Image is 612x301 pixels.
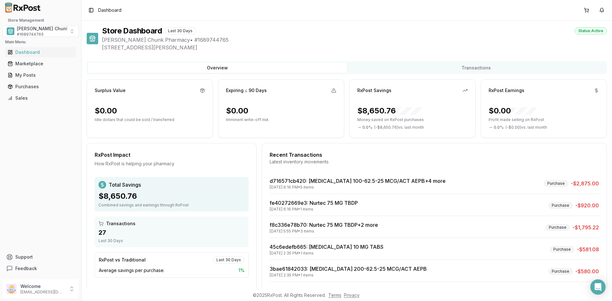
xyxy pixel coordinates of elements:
div: My Posts [8,72,74,78]
div: Recent Transactions [270,151,599,159]
div: Last 30 Days [164,27,196,34]
button: Sales [3,93,79,103]
div: Sales [8,95,74,101]
a: Privacy [344,292,360,298]
h1: Store Dashboard [102,26,162,36]
span: ( - $8,650.76 ) vs. last month [374,125,424,130]
div: Latest inventory movements [270,159,599,165]
a: Terms [328,292,341,298]
div: RxPost Savings [357,87,391,94]
a: 45c6edefb665: [MEDICAL_DATA] 10 MG TABS [270,244,383,250]
div: [DATE] 2:35 PM • 1 items [270,273,427,278]
div: Last 30 Days [213,256,244,263]
span: -$920.00 [575,202,599,209]
img: User avatar [6,284,17,294]
button: My Posts [3,70,79,80]
span: [PERSON_NAME] Chunk Pharmacy [17,25,92,32]
a: d716571cb420: [MEDICAL_DATA] 100-62.5-25 MCG/ACT AEPB+4 more [270,178,446,184]
button: Transactions [347,63,606,73]
img: RxPost Logo [3,3,43,13]
p: Welcome [20,283,65,290]
span: [PERSON_NAME] Chunk Pharmacy • # 1689744765 [102,36,607,44]
span: # 1689744765 [17,32,44,37]
span: 0.0 % [362,125,372,130]
span: Transactions [106,220,135,227]
span: ( - $0.00 ) vs. last month [506,125,547,130]
button: Purchases [3,82,79,92]
div: 27 [98,228,245,237]
div: Combined savings and earnings through RxPost [98,203,245,208]
div: Purchase [545,224,570,231]
div: Surplus Value [95,87,126,94]
button: Dashboard [3,47,79,57]
span: [STREET_ADDRESS][PERSON_NAME] [102,44,607,51]
span: Total Savings [109,181,141,189]
span: -$581.08 [577,246,599,253]
div: $0.00 [95,106,117,116]
span: 1 % [238,267,244,274]
p: Profit made selling on RxPost [489,117,599,122]
div: RxPost Earnings [489,87,524,94]
p: Imminent write-off risk [226,117,336,122]
a: Purchases [5,81,76,92]
a: fe40272669e3: Nurtec 75 MG TBDP [270,200,358,206]
div: Status: Active [575,27,607,34]
nav: breadcrumb [98,7,121,13]
button: Marketplace [3,59,79,69]
div: Marketplace [8,61,74,67]
button: Overview [88,63,347,73]
div: Purchase [548,202,573,209]
p: Idle dollars that could be sold / transferred [95,117,205,122]
a: Sales [5,92,76,104]
span: -$580.00 [575,268,599,275]
div: [DATE] 6:16 PM • 1 items [270,207,358,212]
span: Dashboard [98,7,121,13]
h2: Main Menu [5,39,76,45]
div: [DATE] 5:55 PM • 3 items [270,229,378,234]
div: $8,650.76 [98,191,245,201]
button: Select a view [3,25,79,37]
div: How RxPost is helping your pharmacy [95,161,249,167]
div: Purchase [550,246,574,253]
div: Last 30 Days [98,238,245,243]
a: Dashboard [5,47,76,58]
div: Purchases [8,83,74,90]
div: Expiring ≤ 90 Days [226,87,267,94]
p: Money saved on RxPost purchases [357,117,468,122]
div: Dashboard [8,49,74,55]
button: Feedback [3,263,79,274]
div: Open Intercom Messenger [590,279,606,295]
div: Purchase [544,180,568,187]
a: My Posts [5,69,76,81]
span: Average savings per purchase: [99,267,164,274]
span: -$1,795.22 [572,224,599,231]
div: $0.00 [489,106,536,116]
span: Feedback [15,265,37,272]
p: [EMAIL_ADDRESS][DOMAIN_NAME] [20,290,65,295]
button: Support [3,251,79,263]
div: Purchase [548,268,573,275]
a: Marketplace [5,58,76,69]
h2: Store Management [3,18,79,23]
a: f8c336e78b70: Nurtec 75 MG TBDP+2 more [270,222,378,228]
div: $8,650.76 [357,106,421,116]
span: -$2,875.00 [571,180,599,187]
div: $0.00 [226,106,248,116]
div: RxPost vs Traditional [99,257,146,263]
div: [DATE] 2:35 PM • 1 items [270,251,383,256]
a: 3bae61842033: [MEDICAL_DATA] 200-62.5-25 MCG/ACT AEPB [270,266,427,272]
div: RxPost Impact [95,151,249,159]
div: [DATE] 6:16 PM • 5 items [270,185,446,190]
span: 0.0 % [494,125,504,130]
